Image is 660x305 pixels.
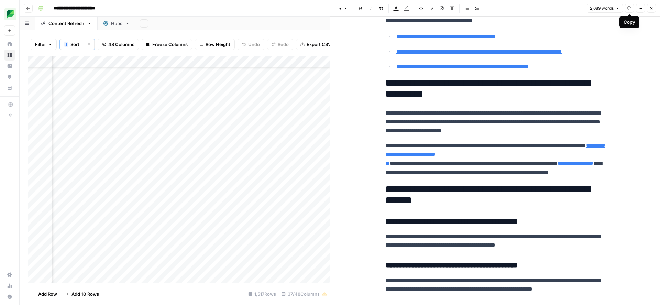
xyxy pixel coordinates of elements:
div: 37/48 Columns [279,288,330,299]
a: Usage [4,280,15,291]
div: Content Refresh [48,20,84,27]
button: 1Sort [60,39,84,50]
button: Export CSV [296,39,335,50]
button: Add 10 Rows [61,288,103,299]
span: Row Height [206,41,230,48]
div: Hubs [111,20,122,27]
button: Undo [238,39,264,50]
span: Sort [70,41,79,48]
span: 2,689 words [590,5,614,11]
span: 1 [65,42,67,47]
span: Undo [248,41,260,48]
a: Hubs [98,17,136,30]
span: Add Row [38,291,57,297]
span: Add 10 Rows [71,291,99,297]
span: Freeze Columns [152,41,188,48]
img: SproutSocial Logo [4,8,16,20]
button: 48 Columns [98,39,139,50]
span: 48 Columns [108,41,134,48]
div: Copy [624,19,635,25]
button: Filter [31,39,57,50]
a: Browse [4,50,15,61]
a: Your Data [4,83,15,94]
button: Freeze Columns [142,39,192,50]
button: Row Height [195,39,235,50]
a: Opportunities [4,72,15,83]
button: 2,689 words [587,4,623,13]
div: 1 [64,42,68,47]
a: Settings [4,269,15,280]
a: Home [4,39,15,50]
span: Redo [278,41,289,48]
a: Content Refresh [35,17,98,30]
button: Redo [267,39,293,50]
button: Add Row [28,288,61,299]
span: Filter [35,41,46,48]
button: Help + Support [4,291,15,302]
button: Workspace: SproutSocial [4,6,15,23]
a: Insights [4,61,15,72]
span: Export CSV [307,41,331,48]
div: 1,517 Rows [245,288,279,299]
